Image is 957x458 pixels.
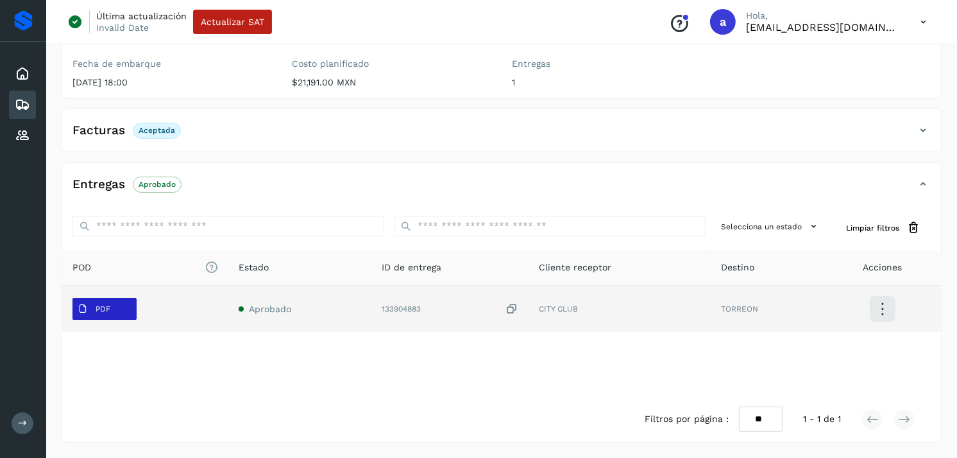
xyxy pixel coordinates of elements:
[96,304,110,313] p: PDF
[72,123,125,138] h4: Facturas
[139,180,176,189] p: Aprobado
[62,119,941,152] div: FacturasAceptada
[512,58,711,69] label: Entregas
[803,412,841,426] span: 1 - 1 de 1
[711,286,824,332] td: TORREON
[72,261,218,274] span: POD
[645,412,729,426] span: Filtros por página :
[249,304,291,314] span: Aprobado
[201,17,264,26] span: Actualizar SAT
[382,261,441,274] span: ID de entrega
[382,303,518,316] div: 133904883
[512,77,711,88] p: 1
[9,60,36,88] div: Inicio
[96,22,149,33] p: Invalid Date
[72,58,272,69] label: Fecha de embarque
[9,121,36,150] div: Proveedores
[529,286,711,332] td: CITY CLUB
[72,298,137,320] button: PDF
[292,77,492,88] p: $21,191.00 MXN
[9,91,36,119] div: Embarques
[846,222,899,234] span: Limpiar filtros
[539,261,611,274] span: Cliente receptor
[746,10,900,21] p: Hola,
[716,216,826,237] button: Selecciona un estado
[139,126,175,135] p: Aceptada
[72,177,125,192] h4: Entregas
[836,216,931,240] button: Limpiar filtros
[746,21,900,33] p: alejperez@niagarawater.com
[72,77,272,88] p: [DATE] 18:00
[193,10,272,34] button: Actualizar SAT
[863,261,902,274] span: Acciones
[721,261,754,274] span: Destino
[239,261,269,274] span: Estado
[292,58,492,69] label: Costo planificado
[96,10,187,22] p: Última actualización
[62,173,941,206] div: EntregasAprobado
